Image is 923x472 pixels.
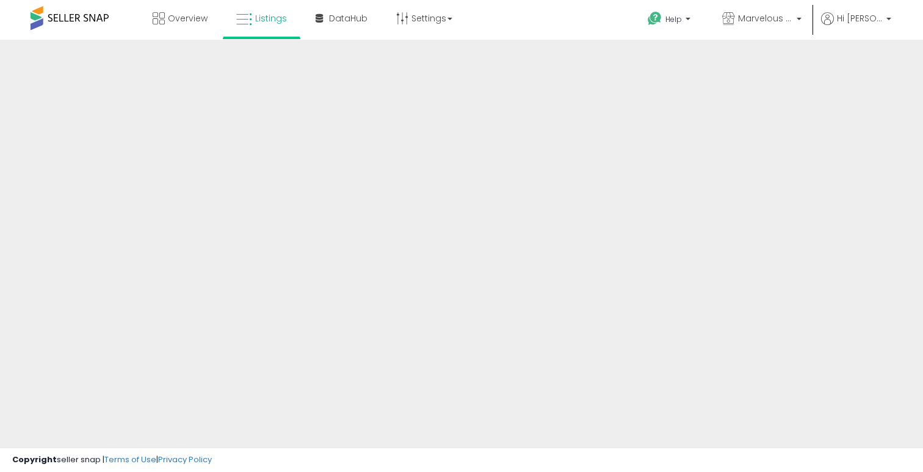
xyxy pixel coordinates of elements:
a: Help [638,2,703,40]
div: seller snap | | [12,454,212,466]
span: DataHub [329,12,367,24]
a: Privacy Policy [158,454,212,465]
span: Listings [255,12,287,24]
a: Terms of Use [104,454,156,465]
span: Overview [168,12,208,24]
a: Hi [PERSON_NAME] [821,12,891,40]
span: Marvelous Enterprises [738,12,793,24]
span: Hi [PERSON_NAME] [837,12,883,24]
span: Help [665,14,682,24]
strong: Copyright [12,454,57,465]
i: Get Help [647,11,662,26]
